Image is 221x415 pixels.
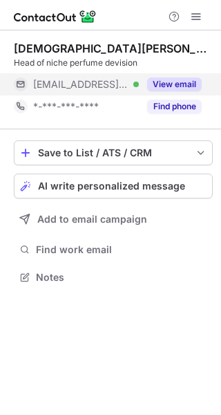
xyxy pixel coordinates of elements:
button: Notes [14,268,213,287]
span: Add to email campaign [37,214,147,225]
img: ContactOut v5.3.10 [14,8,97,25]
button: save-profile-one-click [14,140,213,165]
span: Find work email [36,243,207,256]
div: Save to List / ATS / CRM [38,147,189,158]
button: Find work email [14,240,213,259]
button: Reveal Button [147,77,202,91]
div: Head of niche perfume devision [14,57,213,69]
button: AI write personalized message [14,174,213,199]
span: [EMAIL_ADDRESS][DOMAIN_NAME] [33,78,128,91]
button: Reveal Button [147,100,202,113]
button: Add to email campaign [14,207,213,232]
span: AI write personalized message [38,181,185,192]
span: Notes [36,271,207,284]
div: [DEMOGRAPHIC_DATA][PERSON_NAME] [14,41,213,55]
